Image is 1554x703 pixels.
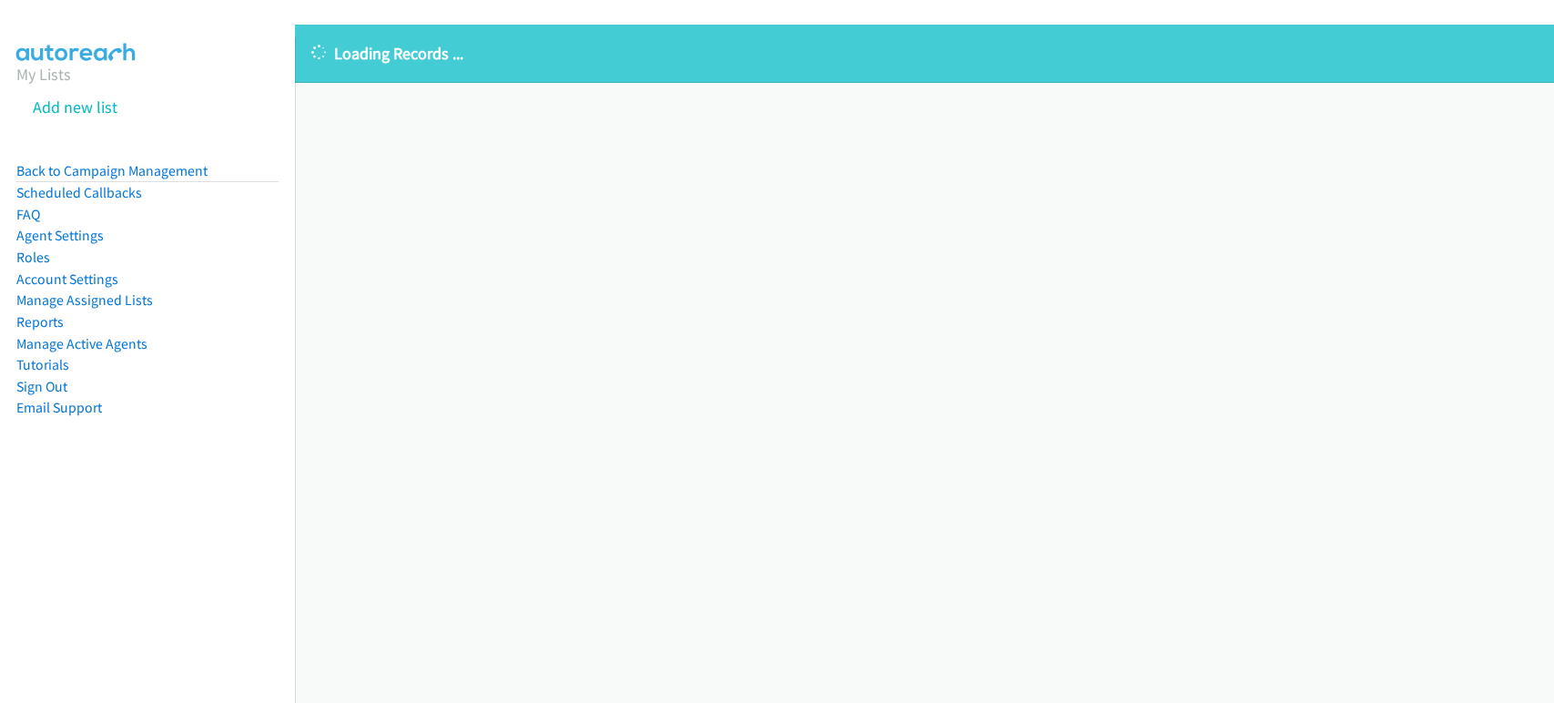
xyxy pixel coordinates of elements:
[16,270,118,288] a: Account Settings
[16,356,69,373] a: Tutorials
[16,399,102,416] a: Email Support
[16,206,40,223] a: FAQ
[311,41,1538,66] p: Loading Records ...
[16,335,147,352] a: Manage Active Agents
[16,64,71,85] a: My Lists
[16,378,67,395] a: Sign Out
[16,162,208,179] a: Back to Campaign Management
[16,227,104,244] a: Agent Settings
[16,291,153,309] a: Manage Assigned Lists
[16,313,64,331] a: Reports
[16,184,142,201] a: Scheduled Callbacks
[33,97,117,117] a: Add new list
[16,249,50,266] a: Roles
